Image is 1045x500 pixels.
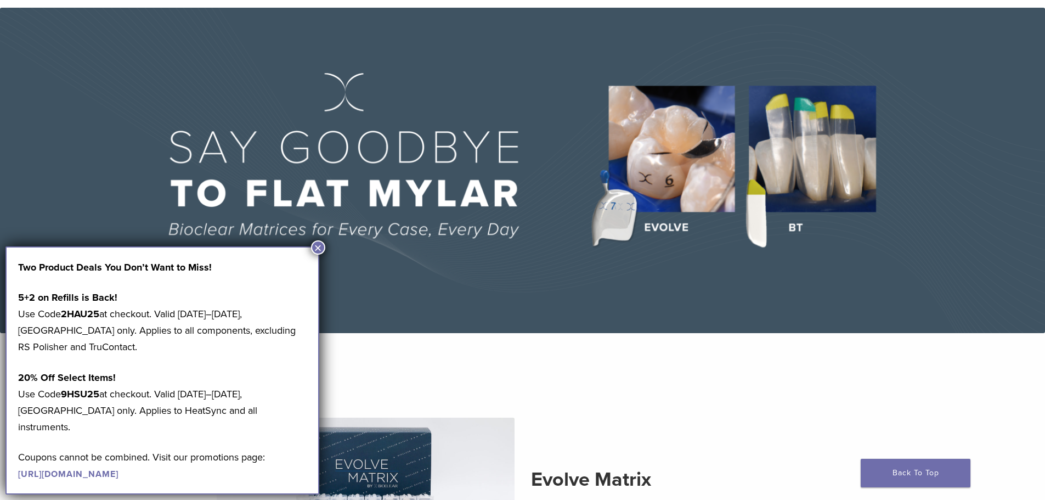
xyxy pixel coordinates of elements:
[18,261,212,273] strong: Two Product Deals You Don’t Want to Miss!
[18,289,307,355] p: Use Code at checkout. Valid [DATE]–[DATE], [GEOGRAPHIC_DATA] only. Applies to all components, exc...
[61,388,99,400] strong: 9HSU25
[18,372,116,384] strong: 20% Off Select Items!
[18,291,117,304] strong: 5+2 on Refills is Back!
[311,240,325,255] button: Close
[861,459,970,487] a: Back To Top
[531,467,829,493] h2: Evolve Matrix
[18,449,307,482] p: Coupons cannot be combined. Visit our promotions page:
[61,308,99,320] strong: 2HAU25
[18,469,118,480] a: [URL][DOMAIN_NAME]
[18,369,307,435] p: Use Code at checkout. Valid [DATE]–[DATE], [GEOGRAPHIC_DATA] only. Applies to HeatSync and all in...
